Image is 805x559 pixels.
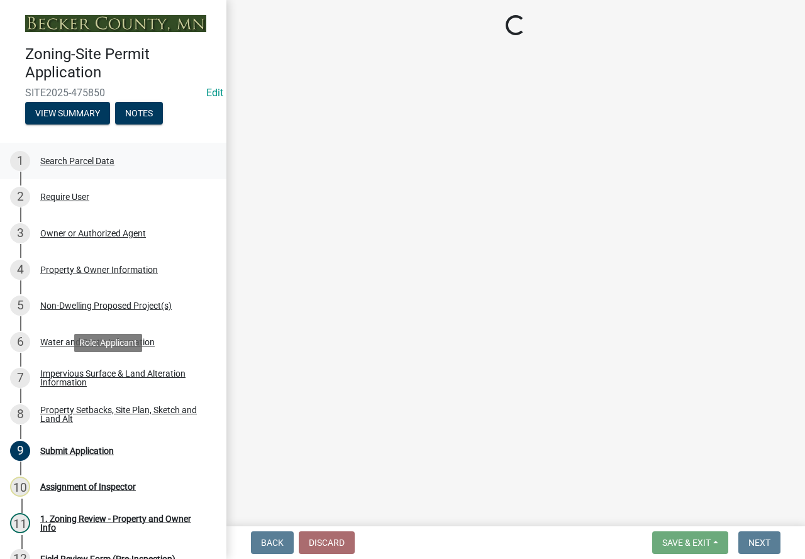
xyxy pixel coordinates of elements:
[748,538,770,548] span: Next
[10,260,30,280] div: 4
[251,531,294,554] button: Back
[206,87,223,99] a: Edit
[10,223,30,243] div: 3
[40,265,158,274] div: Property & Owner Information
[40,229,146,238] div: Owner or Authorized Agent
[40,482,136,491] div: Assignment of Inspector
[40,192,89,201] div: Require User
[40,446,114,455] div: Submit Application
[74,334,142,352] div: Role: Applicant
[10,187,30,207] div: 2
[10,368,30,388] div: 7
[10,296,30,316] div: 5
[40,157,114,165] div: Search Parcel Data
[299,531,355,554] button: Discard
[25,109,110,119] wm-modal-confirm: Summary
[115,109,163,119] wm-modal-confirm: Notes
[40,338,155,346] div: Water and Septic Information
[261,538,284,548] span: Back
[40,406,206,423] div: Property Setbacks, Site Plan, Sketch and Land Alt
[40,369,206,387] div: Impervious Surface & Land Alteration Information
[115,102,163,125] button: Notes
[10,441,30,461] div: 9
[10,513,30,533] div: 11
[662,538,711,548] span: Save & Exit
[25,15,206,32] img: Becker County, Minnesota
[25,102,110,125] button: View Summary
[25,87,201,99] span: SITE2025-475850
[10,151,30,171] div: 1
[10,332,30,352] div: 6
[206,87,223,99] wm-modal-confirm: Edit Application Number
[25,45,216,82] h4: Zoning-Site Permit Application
[40,514,206,532] div: 1. Zoning Review - Property and Owner Info
[40,301,172,310] div: Non-Dwelling Proposed Project(s)
[10,404,30,424] div: 8
[10,477,30,497] div: 10
[738,531,780,554] button: Next
[652,531,728,554] button: Save & Exit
